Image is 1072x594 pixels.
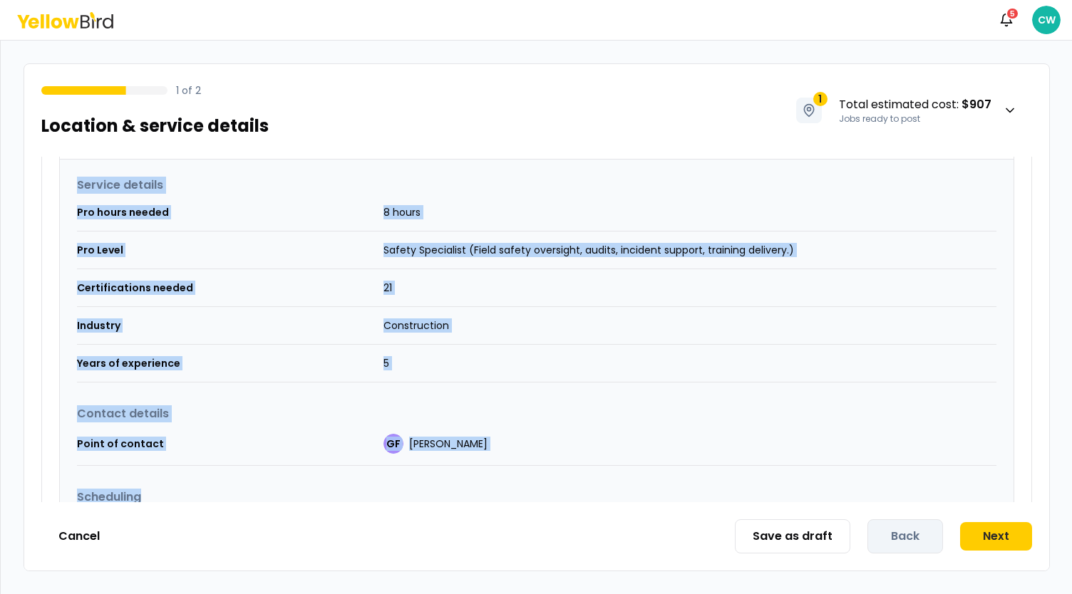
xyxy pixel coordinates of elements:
button: Save as draft [735,519,850,553]
span: GF [383,434,403,454]
span: Jobs ready to post [839,113,920,125]
div: [STREET_ADDRESS][PERSON_NAME]$907.00Edit [60,160,1014,560]
p: 5 [383,356,996,370]
p: 2 1 [383,281,996,295]
td: Point of contact [77,422,383,466]
span: Total estimated cost : [839,96,991,113]
h3: Service details [77,177,996,194]
td: Pro Level [77,231,383,269]
button: Cancel [41,522,117,551]
p: Safety Specialist (Field safety oversight, audits, incident support, training delivery.) [383,243,996,257]
h3: Scheduling [77,489,996,506]
button: Next [960,522,1032,551]
p: 8 hours [383,205,996,219]
div: 5 [1006,7,1019,20]
td: Industry [77,307,383,345]
td: Certifications needed [77,269,383,307]
span: CW [1032,6,1061,34]
button: 1Total estimated cost: $907Jobs ready to post [781,81,1032,140]
p: 1 of 2 [176,83,201,98]
h1: Location & service details [41,115,269,137]
td: Pro hours needed [77,194,383,231]
strong: $907 [962,96,991,113]
span: [PERSON_NAME] [409,437,488,451]
p: Construction [383,318,996,333]
span: 1 [813,92,828,106]
td: Years of experience [77,345,383,382]
h3: Contact details [77,405,996,422]
button: 5 [992,6,1021,34]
